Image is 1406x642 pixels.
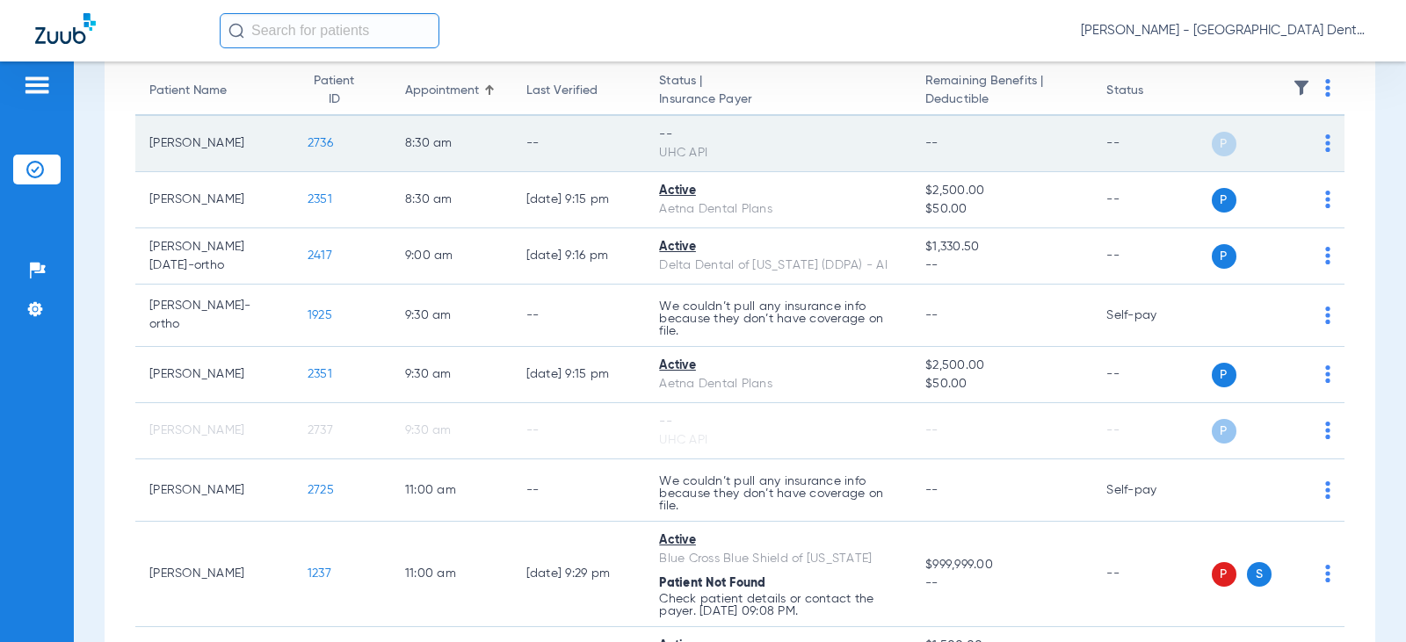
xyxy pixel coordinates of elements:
[659,238,897,256] div: Active
[925,484,939,496] span: --
[308,567,331,580] span: 1237
[228,23,244,39] img: Search Icon
[911,67,1092,116] th: Remaining Benefits |
[1212,419,1236,444] span: P
[135,347,294,403] td: [PERSON_NAME]
[1092,347,1211,403] td: --
[659,577,765,589] span: Patient Not Found
[512,403,646,459] td: --
[35,13,96,44] img: Zuub Logo
[308,137,333,149] span: 2736
[308,484,334,496] span: 2725
[1212,188,1236,213] span: P
[925,256,1078,275] span: --
[512,522,646,627] td: [DATE] 9:29 PM
[1092,172,1211,228] td: --
[405,82,498,100] div: Appointment
[925,137,939,149] span: --
[659,126,897,144] div: --
[925,90,1078,109] span: Deductible
[308,72,361,109] div: Patient ID
[135,459,294,522] td: [PERSON_NAME]
[1325,134,1330,152] img: group-dot-blue.svg
[1325,422,1330,439] img: group-dot-blue.svg
[1325,247,1330,264] img: group-dot-blue.svg
[1325,365,1330,383] img: group-dot-blue.svg
[659,431,897,450] div: UHC API
[925,574,1078,593] span: --
[1092,403,1211,459] td: --
[391,172,512,228] td: 8:30 AM
[135,285,294,347] td: [PERSON_NAME]-ortho
[1092,228,1211,285] td: --
[512,116,646,172] td: --
[308,72,377,109] div: Patient ID
[220,13,439,48] input: Search for patients
[925,375,1078,393] span: $50.00
[391,347,512,403] td: 9:30 AM
[925,309,939,321] span: --
[512,459,646,522] td: --
[1092,285,1211,347] td: Self-pay
[308,424,333,436] span: 2737
[391,116,512,172] td: 8:30 AM
[659,300,897,337] p: We couldn’t pull any insurance info because they don’t have coverage on file.
[135,172,294,228] td: [PERSON_NAME]
[1325,565,1330,582] img: group-dot-blue.svg
[925,238,1078,256] span: $1,330.50
[135,522,294,627] td: [PERSON_NAME]
[135,403,294,459] td: [PERSON_NAME]
[659,593,897,617] p: Check patient details or contact the payer. [DATE] 09:08 PM.
[1092,459,1211,522] td: Self-pay
[1325,191,1330,208] img: group-dot-blue.svg
[391,285,512,347] td: 9:30 AM
[391,459,512,522] td: 11:00 AM
[526,82,632,100] div: Last Verified
[391,403,512,459] td: 9:30 AM
[308,368,332,380] span: 2351
[659,550,897,568] div: Blue Cross Blue Shield of [US_STATE]
[925,200,1078,219] span: $50.00
[1325,481,1330,499] img: group-dot-blue.svg
[659,475,897,512] p: We couldn’t pull any insurance info because they don’t have coverage on file.
[1325,79,1330,97] img: group-dot-blue.svg
[405,82,479,100] div: Appointment
[925,424,939,436] span: --
[645,67,911,116] th: Status |
[659,90,897,109] span: Insurance Payer
[526,82,598,100] div: Last Verified
[308,249,332,262] span: 2417
[1092,116,1211,172] td: --
[1212,562,1236,587] span: P
[1081,22,1371,40] span: [PERSON_NAME] - [GEOGRAPHIC_DATA] Dental Care
[308,309,332,321] span: 1925
[512,285,646,347] td: --
[23,75,51,96] img: hamburger-icon
[135,116,294,172] td: [PERSON_NAME]
[1325,307,1330,324] img: group-dot-blue.svg
[659,182,897,200] div: Active
[659,357,897,375] div: Active
[659,256,897,275] div: Delta Dental of [US_STATE] (DDPA) - AI
[308,193,332,206] span: 2351
[1212,363,1236,387] span: P
[1212,132,1236,156] span: P
[659,200,897,219] div: Aetna Dental Plans
[659,375,897,393] div: Aetna Dental Plans
[512,228,646,285] td: [DATE] 9:16 PM
[391,522,512,627] td: 11:00 AM
[135,228,294,285] td: [PERSON_NAME][DATE]-ortho
[512,347,646,403] td: [DATE] 9:15 PM
[149,82,227,100] div: Patient Name
[1092,67,1211,116] th: Status
[1092,522,1211,627] td: --
[149,82,279,100] div: Patient Name
[391,228,512,285] td: 9:00 AM
[512,172,646,228] td: [DATE] 9:15 PM
[659,144,897,162] div: UHC API
[1293,79,1310,97] img: filter.svg
[925,357,1078,375] span: $2,500.00
[1247,562,1272,587] span: S
[925,182,1078,200] span: $2,500.00
[659,413,897,431] div: --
